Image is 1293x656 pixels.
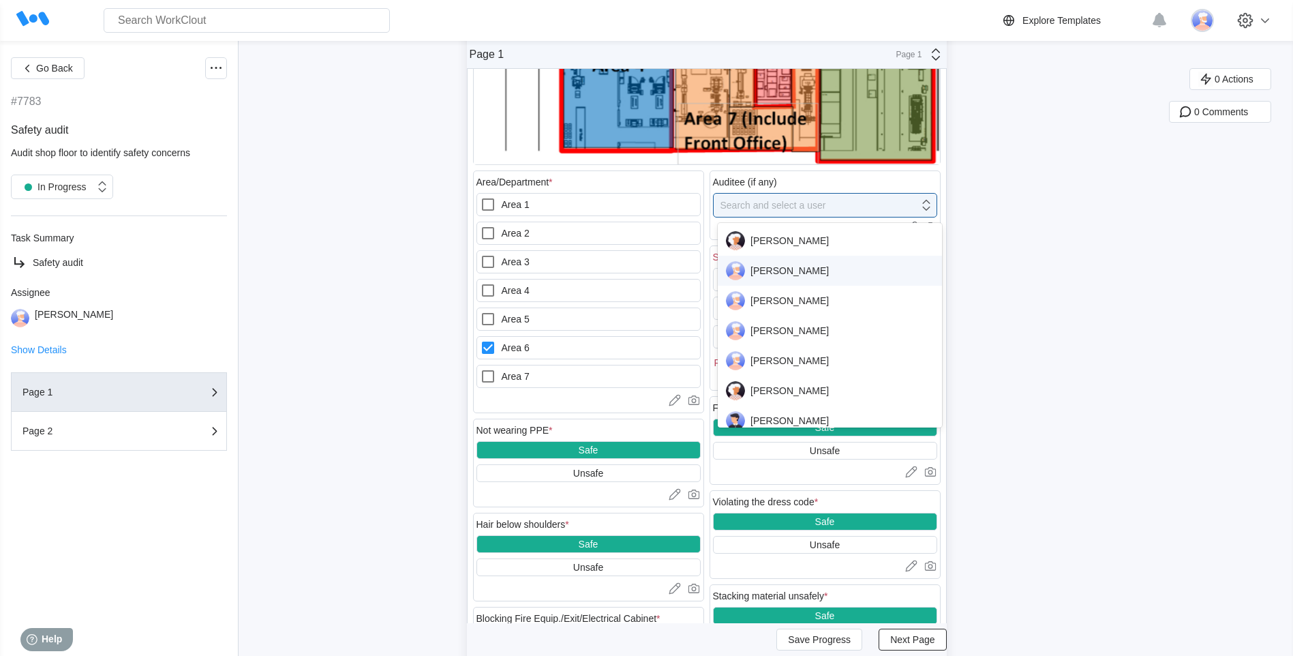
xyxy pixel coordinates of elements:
a: Explore Templates [1001,12,1144,29]
label: Area 1 [476,193,701,216]
label: Area 4 [476,279,701,302]
input: Search WorkClout [104,8,390,33]
div: Safe [815,516,835,527]
div: #7783 [11,95,42,108]
div: Area/Department [476,177,553,188]
div: Explore Templates [1022,15,1101,26]
div: Page 1 [470,48,504,61]
div: [PERSON_NAME] [726,381,934,400]
div: Blocking Fire Equip./Exit/Electrical Cabinet [476,613,660,624]
div: Search and select a user [720,200,826,211]
div: Auditee (if any) [713,177,777,188]
img: user-4.png [726,381,745,400]
div: [PERSON_NAME] [726,411,934,430]
button: Page 1 [11,372,227,412]
label: Area 7 [476,365,701,388]
label: 2nd [713,297,937,320]
div: Not wearing PPE [476,425,553,436]
span: Go Back [36,63,73,73]
button: 0 Actions [1189,68,1271,90]
div: Safe [815,610,835,621]
span: Safety audit [11,124,69,136]
div: Shift [713,252,735,263]
button: Page 2 [11,412,227,451]
div: Safe [579,539,598,550]
img: user-3.png [1191,9,1214,32]
img: user-3.png [726,291,745,310]
div: [PERSON_NAME] [726,351,934,370]
div: [PERSON_NAME] [726,321,934,340]
span: Save Progress [788,635,851,644]
div: [PERSON_NAME] [35,309,113,327]
button: Next Page [879,629,946,651]
button: Go Back [11,57,85,79]
span: 0 Comments [1194,107,1248,117]
div: Please check at least one option [713,354,937,368]
img: user-3.png [11,309,29,327]
div: [PERSON_NAME] [726,261,934,280]
div: In Progress [18,177,87,196]
div: Unsafe [810,445,840,456]
div: Assignee [11,287,227,298]
div: Safe [579,445,598,456]
div: Page 1 [888,50,922,59]
img: user-3.png [726,351,745,370]
button: Save Progress [776,629,862,651]
div: Safe [815,422,835,433]
div: Task Summary [11,233,227,243]
div: Stacking material unsafely [713,591,828,601]
label: Area 6 [476,336,701,359]
div: Page 1 [22,387,159,397]
div: Unsafe [573,562,603,573]
label: Area 5 [476,308,701,331]
div: Unsafe [573,468,603,479]
div: Page 2 [22,426,159,436]
div: Unsafe [810,539,840,550]
span: 0 Actions [1215,74,1253,84]
button: 0 Comments [1169,101,1271,123]
div: Violating the dress code [713,496,819,507]
img: user-4.png [726,231,745,250]
button: Show Details [11,345,67,355]
label: Area 3 [476,250,701,273]
img: user-5.png [726,411,745,430]
div: Hair below shoulders [476,519,569,530]
div: [PERSON_NAME] [726,291,934,310]
img: user-3.png [726,321,745,340]
span: Safety audit [33,257,83,268]
img: user-3.png [726,261,745,280]
div: Fire extinguisher not checked [713,402,841,413]
label: 3rd [713,325,937,348]
label: Area 2 [476,222,701,245]
label: 1st [713,268,937,291]
span: Next Page [890,635,934,644]
a: Safety audit [11,254,227,271]
div: Audit shop floor to identify safety concerns [11,147,227,158]
div: [PERSON_NAME] [726,231,934,250]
